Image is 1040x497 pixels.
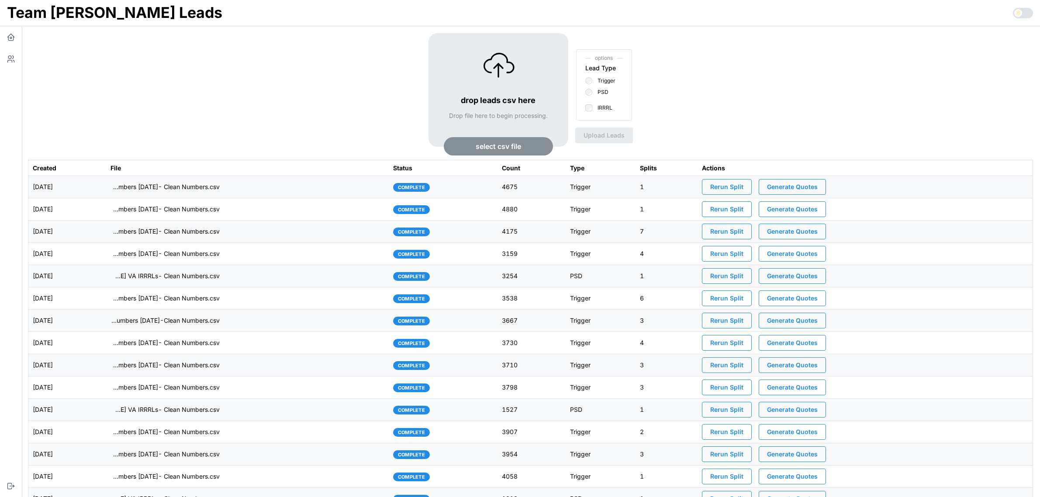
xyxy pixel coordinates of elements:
[28,332,106,354] td: [DATE]
[759,469,826,484] button: Generate Quotes
[702,268,752,284] button: Rerun Split
[636,221,697,243] td: 7
[566,287,636,310] td: Trigger
[566,376,636,399] td: Trigger
[7,3,222,22] h1: Team [PERSON_NAME] Leads
[636,287,697,310] td: 6
[702,335,752,351] button: Rerun Split
[702,402,752,418] button: Rerun Split
[759,224,826,239] button: Generate Quotes
[710,425,743,439] span: Rerun Split
[28,243,106,265] td: [DATE]
[710,313,743,328] span: Rerun Split
[28,376,106,399] td: [DATE]
[498,466,566,488] td: 4058
[498,221,566,243] td: 4175
[28,443,106,466] td: [DATE]
[710,402,743,417] span: Rerun Split
[759,380,826,395] button: Generate Quotes
[702,357,752,373] button: Rerun Split
[498,443,566,466] td: 3954
[498,160,566,176] th: Count
[28,221,106,243] td: [DATE]
[702,224,752,239] button: Rerun Split
[767,425,818,439] span: Generate Quotes
[111,405,220,414] p: imports/[PERSON_NAME]/1758131621168-[PERSON_NAME] VA IRRRLs- Clean Numbers.csv
[498,332,566,354] td: 3730
[759,424,826,440] button: Generate Quotes
[389,160,498,176] th: Status
[767,358,818,373] span: Generate Quotes
[636,354,697,376] td: 3
[584,128,625,143] span: Upload Leads
[759,402,826,418] button: Generate Quotes
[111,183,220,191] p: imports/[PERSON_NAME]/1759242095171-TU Master List With Numbers [DATE]- Clean Numbers.csv
[702,201,752,217] button: Rerun Split
[767,269,818,283] span: Generate Quotes
[759,290,826,306] button: Generate Quotes
[636,443,697,466] td: 3
[759,201,826,217] button: Generate Quotes
[111,205,220,214] p: imports/[PERSON_NAME]/1759153699897-TU Master List With Numbers [DATE]- Clean Numbers.csv
[111,428,220,436] p: imports/[PERSON_NAME]/1758118770063-TU Master List With Numbers [DATE]- Clean Numbers.csv
[710,447,743,462] span: Rerun Split
[710,179,743,194] span: Rerun Split
[767,246,818,261] span: Generate Quotes
[759,335,826,351] button: Generate Quotes
[566,443,636,466] td: Trigger
[636,265,697,287] td: 1
[398,206,425,214] span: complete
[767,313,818,328] span: Generate Quotes
[759,179,826,195] button: Generate Quotes
[710,269,743,283] span: Rerun Split
[702,179,752,195] button: Rerun Split
[398,473,425,481] span: complete
[111,361,220,369] p: imports/[PERSON_NAME]/1758307262937-TU Master List With Numbers [DATE]- Clean Numbers.csv
[710,291,743,306] span: Rerun Split
[767,402,818,417] span: Generate Quotes
[702,446,752,462] button: Rerun Split
[702,290,752,306] button: Rerun Split
[767,291,818,306] span: Generate Quotes
[592,89,608,96] label: PSD
[111,338,220,347] p: imports/[PERSON_NAME]/1758551932608-TU Master List With Numbers [DATE]- Clean Numbers.csv
[111,450,220,459] p: imports/[PERSON_NAME]/1758033115597-TU Master List With Numbers [DATE]- Clean Numbers.csv
[636,176,697,198] td: 1
[498,176,566,198] td: 4675
[710,358,743,373] span: Rerun Split
[566,399,636,421] td: PSD
[592,104,612,111] label: IRRRL
[476,138,521,155] span: select csv file
[106,160,389,176] th: File
[566,354,636,376] td: Trigger
[566,265,636,287] td: PSD
[398,317,425,325] span: complete
[498,376,566,399] td: 3798
[398,406,425,414] span: complete
[498,310,566,332] td: 3667
[585,63,616,73] div: Lead Type
[767,380,818,395] span: Generate Quotes
[398,183,425,191] span: complete
[759,446,826,462] button: Generate Quotes
[28,265,106,287] td: [DATE]
[28,160,106,176] th: Created
[710,246,743,261] span: Rerun Split
[636,421,697,443] td: 2
[498,421,566,443] td: 3907
[702,313,752,328] button: Rerun Split
[111,249,220,258] p: imports/[PERSON_NAME]/1758808525005-TU Master List With Numbers [DATE]- Clean Numbers.csv
[759,313,826,328] button: Generate Quotes
[28,287,106,310] td: [DATE]
[636,310,697,332] td: 3
[111,383,220,392] p: imports/[PERSON_NAME]/1758203792018-TU Master List With Numbers [DATE]- Clean Numbers.csv
[702,469,752,484] button: Rerun Split
[28,354,106,376] td: [DATE]
[636,160,697,176] th: Splits
[444,137,553,155] button: select csv file
[702,246,752,262] button: Rerun Split
[398,428,425,436] span: complete
[566,466,636,488] td: Trigger
[566,243,636,265] td: Trigger
[111,472,220,481] p: imports/[PERSON_NAME]/1757949082117-TU Master List With Numbers [DATE]- Clean Numbers.csv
